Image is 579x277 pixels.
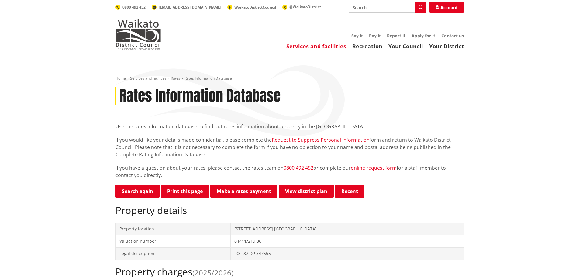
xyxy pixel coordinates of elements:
p: Use the rates information database to find out rates information about property in the [GEOGRAPHI... [115,123,464,130]
a: Say it [351,33,363,39]
a: Apply for it [412,33,435,39]
a: Services and facilities [286,43,346,50]
button: Recent [335,185,364,198]
a: Pay it [369,33,381,39]
a: Your Council [388,43,423,50]
input: Search input [349,2,426,13]
img: Waikato District Council - Te Kaunihera aa Takiwaa o Waikato [115,19,161,50]
td: Legal description [115,247,230,260]
a: Account [429,2,464,13]
a: Make a rates payment [210,185,277,198]
td: Property location [115,223,230,235]
a: WaikatoDistrictCouncil [227,5,276,10]
a: Rates [171,76,180,81]
a: 0800 492 452 [284,164,313,171]
span: 0800 492 452 [122,5,146,10]
a: Request to Suppress Personal Information [272,137,370,143]
span: @WaikatoDistrict [289,4,321,9]
span: WaikatoDistrictCouncil [234,5,276,10]
td: Valuation number [115,235,230,248]
a: 0800 492 452 [115,5,146,10]
a: Contact us [441,33,464,39]
a: online request form [351,164,397,171]
a: Search again [115,185,160,198]
td: [STREET_ADDRESS] [GEOGRAPHIC_DATA] [230,223,464,235]
td: 04411/219.86 [230,235,464,248]
a: @WaikatoDistrict [282,4,321,9]
p: If you would like your details made confidential, please complete the form and return to Waikato ... [115,136,464,158]
a: Your District [429,43,464,50]
a: [EMAIL_ADDRESS][DOMAIN_NAME] [152,5,221,10]
span: [EMAIL_ADDRESS][DOMAIN_NAME] [159,5,221,10]
nav: breadcrumb [115,76,464,81]
button: Print this page [161,185,209,198]
a: View district plan [279,185,334,198]
h1: Rates Information Database [119,87,281,105]
h2: Property details [115,205,464,216]
p: If you have a question about your rates, please contact the rates team on or complete our for a s... [115,164,464,179]
a: Recreation [352,43,382,50]
span: Rates Information Database [184,76,232,81]
td: LOT 87 DP 547555 [230,247,464,260]
a: Services and facilities [130,76,167,81]
a: Report it [387,33,405,39]
a: Home [115,76,126,81]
